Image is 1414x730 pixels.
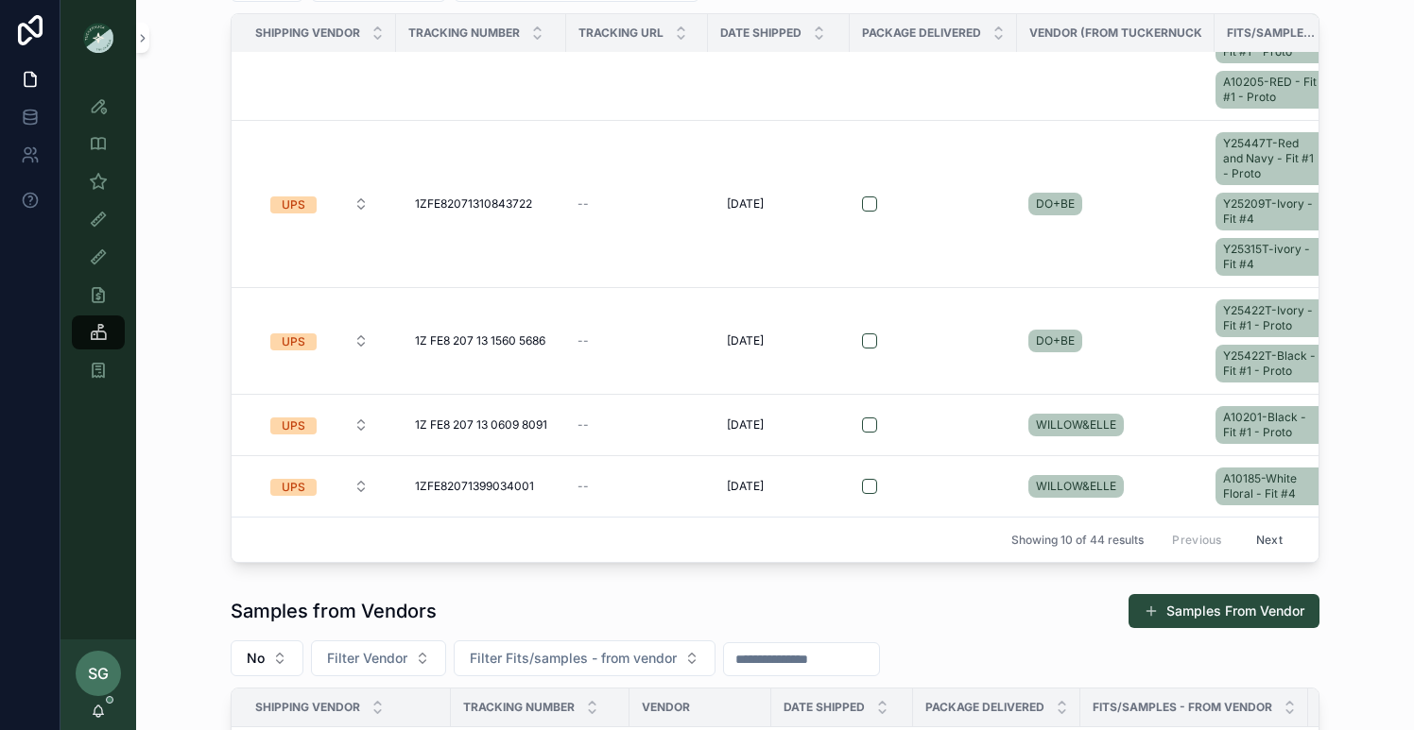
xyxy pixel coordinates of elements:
button: Select Button [231,640,303,676]
button: Select Button [311,640,446,676]
span: -- [578,479,589,494]
span: -- [578,196,589,212]
a: Y25315T-ivory - Fit #4 [1216,238,1326,276]
span: Tracking Number [463,700,575,715]
span: Filter Vendor [327,649,407,668]
button: Select Button [454,640,716,676]
span: Showing 10 of 44 results [1011,532,1144,547]
a: -- [578,479,697,494]
a: Y25422T-Ivory - Fit #1 - Proto [1216,299,1326,337]
span: Package Delivered [925,700,1044,715]
button: Select Button [255,324,384,358]
span: [DATE] [727,196,764,212]
span: Y25315T-ivory - Fit #4 [1223,242,1319,272]
span: Date Shipped [784,700,865,715]
span: Filter Fits/samples - from vendor [470,649,677,668]
span: Fits/samples - from vendor [1093,700,1272,715]
span: A10205-RED - Fit #1 - Proto [1223,75,1319,105]
span: Date Shipped [720,25,802,41]
a: Y25447T-Red and Navy - Fit #1 - ProtoY25209T-Ivory - Fit #4Y25315T-ivory - Fit #4 [1216,128,1334,280]
span: -- [578,417,589,433]
a: WILLOW&ELLE [1028,410,1203,440]
a: WILLOW&ELLE [1028,414,1124,436]
a: Y25422T-Black - Fit #1 - Proto [1216,345,1326,382]
span: [DATE] [727,333,764,348]
span: A10185-White Floral - Fit #4 [1223,471,1319,501]
span: [DATE] [727,479,764,494]
a: 1ZFE82071310843722 [407,189,555,219]
span: Vendor (from Tuckernuck [1029,25,1202,41]
span: Tracking Number [408,25,520,41]
span: A10201-Black - Fit #1 - Proto [1223,410,1319,440]
span: WILLOW&ELLE [1036,479,1116,494]
span: SG [88,662,109,685]
a: [DATE] [719,326,838,356]
div: UPS [282,417,305,434]
a: 1ZFE82071399034001 [407,471,555,501]
a: [DATE] [719,410,838,440]
button: Samples From Vendor [1129,594,1319,628]
span: -- [578,333,589,348]
a: Select Button [254,468,385,504]
h1: Samples from Vendors [231,598,437,624]
span: DO+BE [1036,196,1075,212]
span: Shipping Vendor [255,25,360,41]
a: WILLOW&ELLE [1028,471,1203,501]
button: Select Button [255,408,384,442]
a: Select Button [254,407,385,443]
a: 1Z FE8 207 13 0609 8091 [407,410,555,440]
span: 1ZFE82071310843722 [415,196,532,212]
span: 1Z FE8 207 13 1560 5686 [415,333,545,348]
div: UPS [282,333,305,350]
button: Select Button [255,469,384,503]
a: A10185-White Floral - Fit #4 [1216,467,1326,505]
a: A10205-RED - Fit #1 - Proto [1216,71,1326,109]
div: UPS [282,196,305,213]
span: Y25422T-Black - Fit #1 - Proto [1223,348,1319,379]
div: scrollable content [60,76,136,412]
span: 1Z FE8 207 13 0609 8091 [415,417,547,433]
a: A10201-Black - Fit #1 - Proto [1216,406,1326,444]
a: A10201-Black - Fit #1 - Proto [1216,402,1334,448]
span: Package Delivered [862,25,981,41]
a: DO+BE [1028,326,1203,356]
span: Fits/samples - to vendor collection [1227,25,1320,41]
span: Y25447T-Red and Navy - Fit #1 - Proto [1223,136,1319,181]
span: Tracking URL [578,25,664,41]
a: Select Button [254,186,385,222]
a: WILLOW&ELLE [1028,475,1124,498]
img: App logo [83,23,113,53]
a: [DATE] [719,471,838,501]
span: 1ZFE82071399034001 [415,479,534,494]
a: [DATE] [719,189,838,219]
span: [DATE] [727,417,764,433]
a: Y25447T-Red and Navy - Fit #1 - Proto [1216,132,1326,185]
span: Shipping Vendor [255,700,360,715]
a: DO+BE [1028,189,1203,219]
a: Y25209T-Ivory - Fit #4 [1216,193,1326,230]
div: UPS [282,479,305,496]
span: DO+BE [1036,333,1075,348]
a: Y25422T-Ivory - Fit #1 - ProtoY25422T-Black - Fit #1 - Proto [1216,296,1334,386]
span: Y25209T-Ivory - Fit #4 [1223,196,1319,227]
a: DO+BE [1028,193,1082,215]
span: Vendor [642,700,690,715]
span: No [247,649,265,668]
a: -- [578,333,697,348]
span: Y25422T-Ivory - Fit #1 - Proto [1223,303,1319,333]
a: -- [578,417,697,433]
span: WILLOW&ELLE [1036,417,1116,433]
button: Next [1243,525,1296,554]
a: -- [578,196,697,212]
a: A10185-White Floral - Fit #4 [1216,464,1334,509]
a: 1Z FE8 207 13 1560 5686 [407,326,555,356]
a: DO+BE [1028,330,1082,352]
button: Select Button [255,187,384,221]
a: Select Button [254,323,385,359]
